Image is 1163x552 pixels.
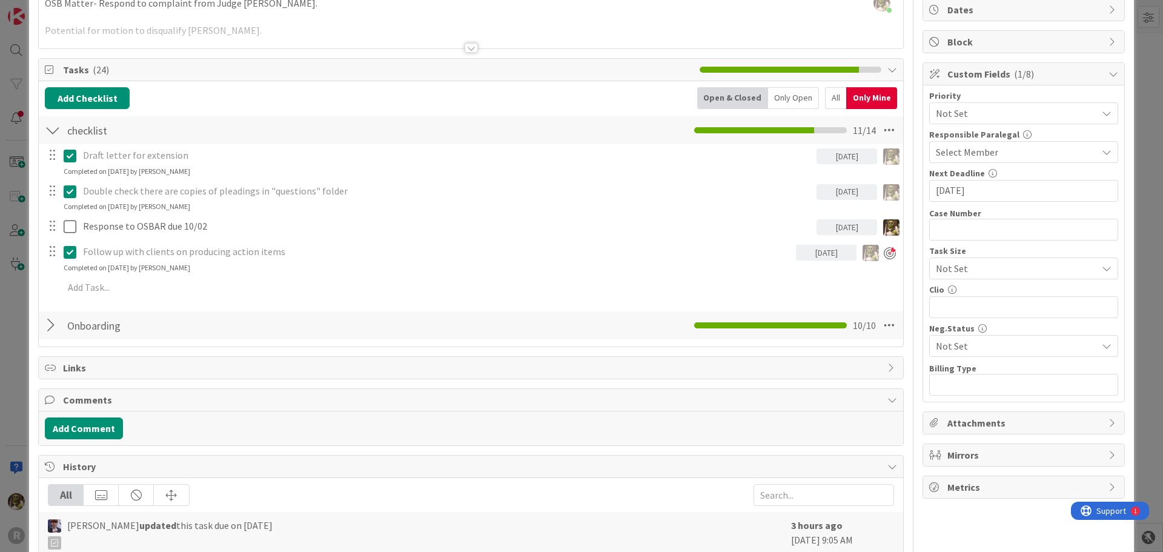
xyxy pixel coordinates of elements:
div: Neg.Status [929,324,1118,333]
div: Only Mine [846,87,897,109]
div: [DATE] [817,148,877,164]
span: 11 / 14 [853,123,876,138]
span: [PERSON_NAME] this task due on [DATE] [67,518,273,550]
div: [DATE] [796,245,857,261]
button: Add Checklist [45,87,130,109]
span: Not Set [936,260,1091,277]
label: Billing Type [929,363,976,374]
input: Add Checklist... [63,119,336,141]
div: Completed on [DATE] by [PERSON_NAME] [64,166,190,177]
span: ( 24 ) [93,64,109,76]
b: 3 hours ago [791,519,843,531]
div: [DATE] [817,219,877,235]
span: ( 1/8 ) [1014,68,1034,80]
span: Support [25,2,55,16]
span: Links [63,361,881,375]
div: Open & Closed [697,87,768,109]
b: updated [139,519,176,531]
div: Priority [929,91,1118,100]
label: Case Number [929,208,981,219]
span: History [63,459,881,474]
div: Responsible Paralegal [929,130,1118,139]
span: Comments [63,393,881,407]
input: Add Checklist... [63,314,336,336]
div: Clio [929,285,1118,294]
span: Attachments [947,416,1102,430]
p: Follow up with clients on producing action items [83,245,791,259]
span: Dates [947,2,1102,17]
span: Not Set [936,105,1091,122]
div: 1 [63,5,66,15]
span: Custom Fields [947,67,1102,81]
img: DG [883,184,900,201]
img: DG [883,219,900,236]
span: 10 / 10 [853,318,876,333]
span: Select Member [936,145,998,159]
button: Add Comment [45,417,123,439]
span: Mirrors [947,448,1102,462]
div: All [825,87,846,109]
div: Next Deadline [929,169,1118,178]
div: All [48,485,84,505]
div: Only Open [768,87,819,109]
span: Metrics [947,480,1102,494]
span: Block [947,35,1102,49]
img: ML [48,519,61,533]
div: Task Size [929,247,1118,255]
img: DG [883,148,900,165]
p: Draft letter for extension [83,148,812,162]
p: Response to OSBAR due 10/02 [83,219,812,233]
div: [DATE] [817,184,877,200]
p: Double check there are copies of pleadings in "questions" folder [83,184,812,198]
img: DG [863,245,879,261]
span: Not Set [936,338,1091,354]
input: MM/DD/YYYY [936,181,1112,201]
div: Completed on [DATE] by [PERSON_NAME] [64,201,190,212]
input: Search... [754,484,894,506]
div: Completed on [DATE] by [PERSON_NAME] [64,262,190,273]
span: Tasks [63,62,694,77]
